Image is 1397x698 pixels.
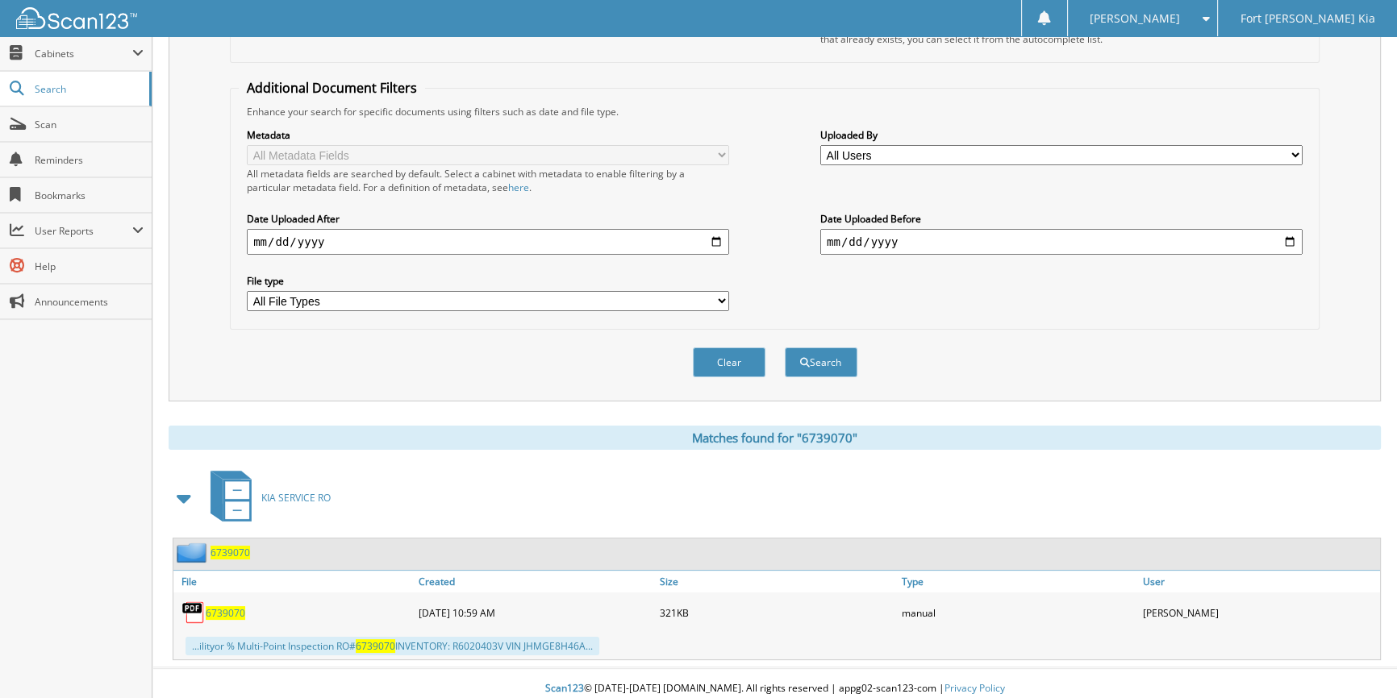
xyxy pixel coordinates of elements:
label: Uploaded By [820,128,1303,142]
a: User [1139,571,1380,592]
div: [DATE] 10:59 AM [415,596,656,629]
img: scan123-logo-white.svg [16,7,137,29]
legend: Additional Document Filters [239,79,425,97]
a: Privacy Policy [945,681,1005,695]
div: 321KB [656,596,897,629]
a: 6739070 [206,606,245,620]
button: Search [785,347,857,377]
div: Matches found for "6739070" [169,426,1381,450]
input: start [247,229,729,255]
label: File type [247,274,729,288]
div: ...ilityor % Multi-Point Inspection RO# INVENTORY: R6020403V VIN JHMGE8H46A... [186,637,599,655]
a: Created [415,571,656,592]
div: manual [898,596,1139,629]
div: Enhance your search for specific documents using filters such as date and file type. [239,105,1311,118]
a: File [173,571,415,592]
label: Date Uploaded After [247,212,729,226]
span: Reminders [35,153,144,167]
div: [PERSON_NAME] [1139,596,1380,629]
span: Fort [PERSON_NAME] Kia [1241,14,1375,23]
img: folder2.png [177,542,211,563]
a: Type [898,571,1139,592]
img: PDF.png [181,600,206,625]
span: KIA SERVICE RO [261,491,331,505]
span: [PERSON_NAME] [1090,14,1180,23]
span: Cabinets [35,47,132,60]
input: end [820,229,1303,255]
span: Help [35,260,144,273]
a: Size [656,571,897,592]
label: Date Uploaded Before [820,212,1303,226]
span: Announcements [35,295,144,309]
span: User Reports [35,224,132,238]
div: All metadata fields are searched by default. Select a cabinet with metadata to enable filtering b... [247,167,729,194]
a: KIA SERVICE RO [201,466,331,530]
span: 6739070 [356,639,395,653]
a: here [508,181,529,194]
button: Clear [693,347,765,377]
label: Metadata [247,128,729,142]
iframe: Chat Widget [1316,621,1397,698]
span: Scan123 [545,681,584,695]
span: Scan [35,118,144,131]
span: Search [35,82,141,96]
a: 6739070 [211,546,250,559]
span: Bookmarks [35,189,144,202]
